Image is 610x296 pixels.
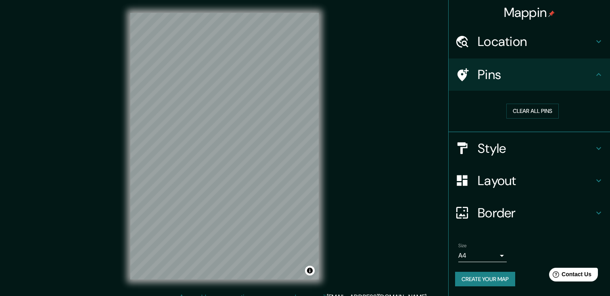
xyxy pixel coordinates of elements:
div: A4 [458,249,507,262]
label: Size [458,242,467,249]
h4: Layout [478,173,594,189]
canvas: Map [130,13,319,279]
img: pin-icon.png [548,10,555,17]
div: Layout [449,165,610,197]
div: Style [449,132,610,165]
div: Location [449,25,610,58]
div: Pins [449,58,610,91]
iframe: Help widget launcher [538,265,601,287]
h4: Location [478,33,594,50]
button: Toggle attribution [305,266,315,275]
h4: Border [478,205,594,221]
h4: Mappin [504,4,555,21]
div: Border [449,197,610,229]
h4: Style [478,140,594,156]
button: Clear all pins [506,104,559,119]
button: Create your map [455,272,515,287]
h4: Pins [478,67,594,83]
